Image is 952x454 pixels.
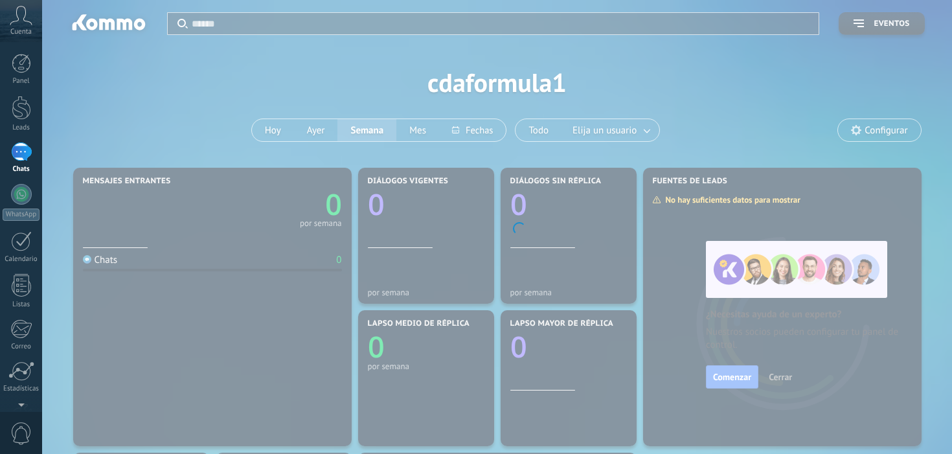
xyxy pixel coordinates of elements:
div: WhatsApp [3,209,40,221]
div: Chats [3,165,40,174]
div: Panel [3,77,40,85]
div: Calendario [3,255,40,264]
div: Estadísticas [3,385,40,393]
div: Leads [3,124,40,132]
div: Correo [3,343,40,351]
div: Listas [3,301,40,309]
span: Cuenta [10,28,32,36]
